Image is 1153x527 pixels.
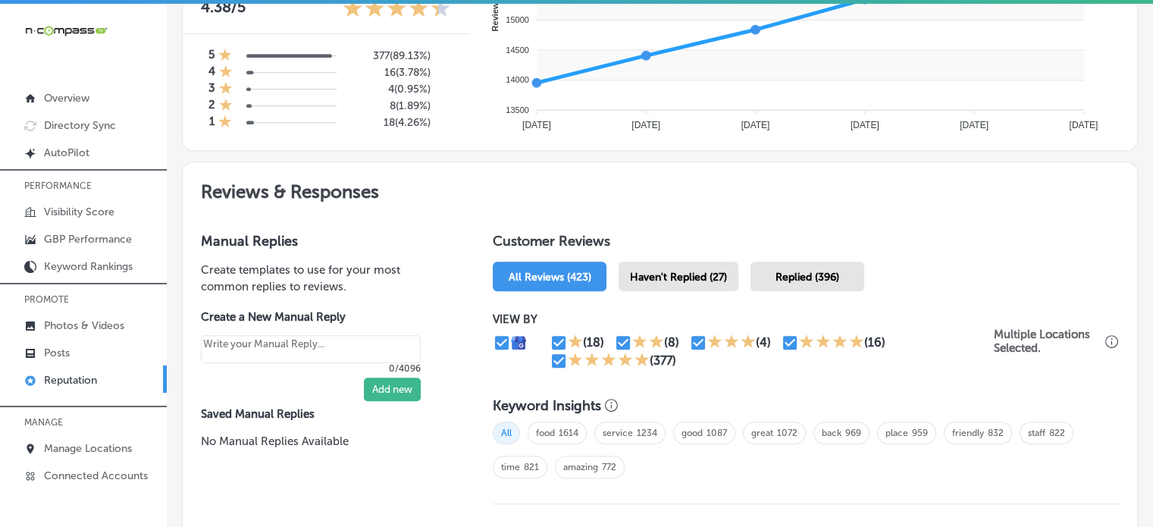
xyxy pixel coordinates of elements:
div: 2 Stars [632,334,664,352]
tspan: 15000 [506,15,529,24]
a: food [536,428,555,438]
a: 772 [602,462,616,472]
div: (8) [664,335,679,350]
p: Directory Sync [44,119,116,132]
h4: 3 [208,81,215,98]
tspan: [DATE] [851,120,879,130]
tspan: 14500 [506,45,529,55]
p: 0/4096 [201,363,421,374]
a: friendly [952,428,984,438]
h5: 16 ( 3.78% ) [359,66,431,79]
p: Overview [44,92,89,105]
a: place [885,428,908,438]
span: Haven't Replied (27) [630,271,727,284]
div: (4) [756,335,771,350]
a: 822 [1049,428,1065,438]
label: Create a New Manual Reply [201,310,421,324]
p: GBP Performance [44,233,132,246]
h4: 4 [208,64,215,81]
a: 1234 [637,428,657,438]
tspan: [DATE] [631,120,660,130]
p: Photos & Videos [44,319,124,332]
a: amazing [563,462,598,472]
a: time [501,462,520,472]
span: All Reviews (423) [509,271,591,284]
a: 969 [845,428,861,438]
tspan: 13500 [506,105,529,114]
a: back [822,428,841,438]
div: 1 Star [218,48,232,64]
p: Visibility Score [44,205,114,218]
h2: Reviews & Responses [183,162,1137,215]
a: 1087 [707,428,727,438]
p: Posts [44,347,70,359]
div: 1 Star [219,64,233,81]
h5: 4 ( 0.95% ) [359,83,431,96]
a: 832 [988,428,1004,438]
tspan: [DATE] [741,120,769,130]
div: (377) [650,353,676,368]
label: Saved Manual Replies [201,407,444,421]
a: 821 [524,462,539,472]
a: good [681,428,703,438]
div: 1 Star [218,114,232,131]
a: 1614 [559,428,578,438]
div: (18) [583,335,604,350]
p: Multiple Locations Selected. [994,328,1101,355]
a: great [751,428,773,438]
button: Add new [364,378,421,401]
textarea: Create your Quick Reply [201,335,421,364]
div: 1 Star [568,334,583,352]
h3: Manual Replies [201,233,444,249]
div: 5 Stars [568,352,650,370]
h3: Keyword Insights [493,397,601,414]
p: Connected Accounts [44,469,148,482]
div: (16) [864,335,885,350]
tspan: 14000 [506,75,529,84]
h4: 5 [208,48,215,64]
tspan: [DATE] [522,120,551,130]
h1: Customer Reviews [493,233,1119,256]
div: 1 Star [219,81,233,98]
p: Manage Locations [44,442,132,455]
img: 660ab0bf-5cc7-4cb8-ba1c-48b5ae0f18e60NCTV_CLogo_TV_Black_-500x88.png [24,24,108,38]
tspan: [DATE] [1069,120,1098,130]
h5: 377 ( 89.13% ) [359,49,431,62]
p: No Manual Replies Available [201,433,444,450]
div: 1 Star [219,98,233,114]
a: 959 [912,428,928,438]
div: 3 Stars [707,334,756,352]
a: 1072 [777,428,797,438]
a: staff [1028,428,1045,438]
h4: 1 [209,114,215,131]
p: Create templates to use for your most common replies to reviews. [201,262,444,295]
tspan: [DATE] [960,120,989,130]
h4: 2 [208,98,215,114]
span: Replied (396) [775,271,839,284]
p: Reputation [44,374,97,387]
p: Keyword Rankings [44,260,133,273]
a: service [603,428,633,438]
p: VIEW BY [493,312,994,326]
h5: 8 ( 1.89% ) [359,99,431,112]
span: All [493,422,520,444]
p: AutoPilot [44,146,89,159]
h5: 18 ( 4.26% ) [359,116,431,129]
div: 4 Stars [799,334,864,352]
